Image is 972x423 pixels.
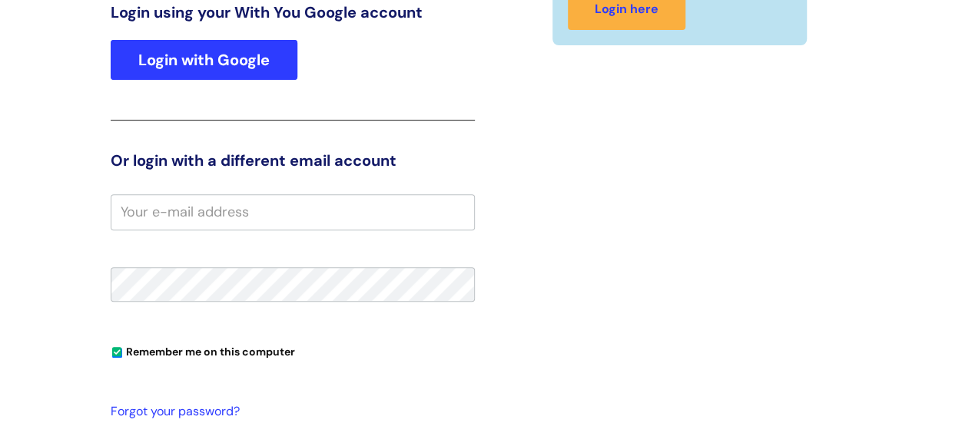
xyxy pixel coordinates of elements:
a: Login with Google [111,40,297,80]
div: You can uncheck this option if you're logging in from a shared device [111,339,475,363]
input: Remember me on this computer [112,348,122,358]
input: Your e-mail address [111,194,475,230]
a: Forgot your password? [111,401,467,423]
h3: Or login with a different email account [111,151,475,170]
h3: Login using your With You Google account [111,3,475,21]
label: Remember me on this computer [111,342,295,359]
